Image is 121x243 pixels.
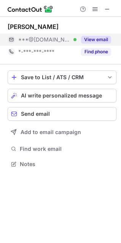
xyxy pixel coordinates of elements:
[8,107,116,121] button: Send email
[21,93,102,99] span: AI write personalized message
[20,145,113,152] span: Find work email
[8,23,59,30] div: [PERSON_NAME]
[20,161,113,168] span: Notes
[18,36,71,43] span: ***@[DOMAIN_NAME]
[8,70,116,84] button: save-profile-one-click
[81,36,111,43] button: Reveal Button
[8,5,53,14] img: ContactOut v5.3.10
[8,89,116,102] button: AI write personalized message
[21,74,103,80] div: Save to List / ATS / CRM
[8,125,116,139] button: Add to email campaign
[8,144,116,154] button: Find work email
[21,129,81,135] span: Add to email campaign
[81,48,111,56] button: Reveal Button
[8,159,116,169] button: Notes
[21,111,50,117] span: Send email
